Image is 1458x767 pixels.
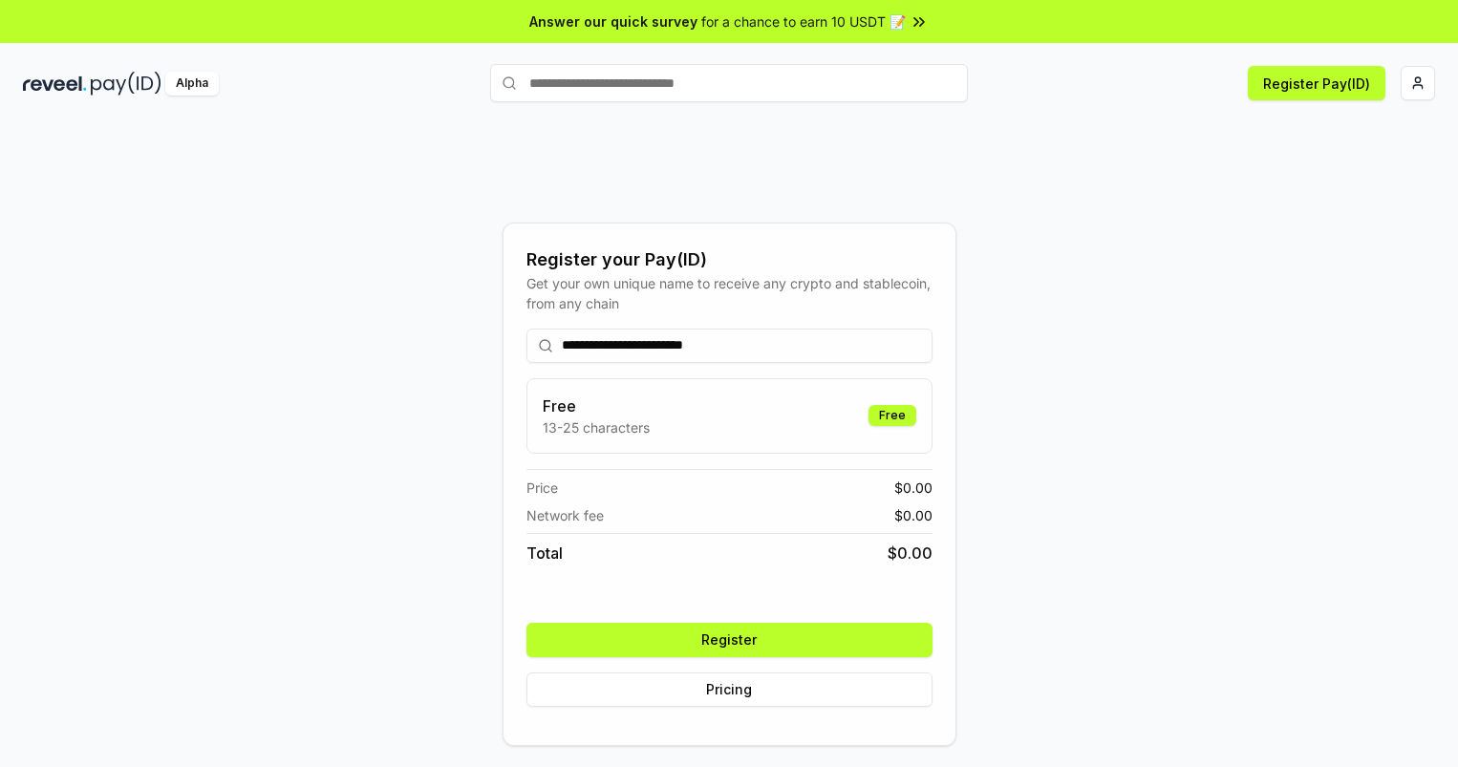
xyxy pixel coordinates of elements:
[894,478,933,498] span: $ 0.00
[543,417,650,437] p: 13-25 characters
[165,72,219,96] div: Alpha
[868,405,916,426] div: Free
[526,273,933,313] div: Get your own unique name to receive any crypto and stablecoin, from any chain
[701,11,906,32] span: for a chance to earn 10 USDT 📝
[543,394,650,417] h3: Free
[529,11,697,32] span: Answer our quick survey
[526,672,933,707] button: Pricing
[888,542,933,565] span: $ 0.00
[526,505,604,525] span: Network fee
[526,246,933,273] div: Register your Pay(ID)
[526,478,558,498] span: Price
[894,505,933,525] span: $ 0.00
[23,72,87,96] img: reveel_dark
[526,542,563,565] span: Total
[91,72,161,96] img: pay_id
[526,623,933,657] button: Register
[1248,66,1385,100] button: Register Pay(ID)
